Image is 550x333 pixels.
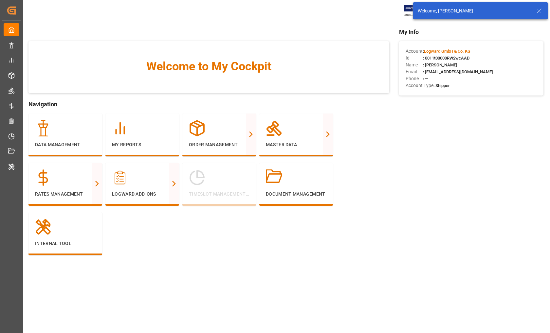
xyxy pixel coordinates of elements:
[406,82,433,89] span: Account Type
[433,83,450,88] span: : Shipper
[418,8,530,14] div: Welcome, [PERSON_NAME]
[406,48,423,55] span: Account
[423,62,457,67] span: : [PERSON_NAME]
[112,141,173,148] p: My Reports
[42,58,376,75] span: Welcome to My Cockpit
[406,68,423,75] span: Email
[35,240,96,247] p: Internal Tool
[28,100,389,109] span: Navigation
[404,5,427,16] img: Exertis%20JAM%20-%20Email%20Logo.jpg_1722504956.jpg
[423,76,428,81] span: : —
[112,191,173,198] p: Logward Add-ons
[266,141,326,148] p: Master Data
[266,191,326,198] p: Document Management
[35,191,96,198] p: Rates Management
[406,61,423,68] span: Name
[399,27,543,36] span: My Info
[423,56,469,61] span: : 0011t00000RW2wcAAD
[406,75,423,82] span: Phone
[189,141,249,148] p: Order Management
[35,141,96,148] p: Data Management
[406,55,423,61] span: Id
[424,49,470,54] span: Logward GmbH & Co. KG
[423,69,493,74] span: : [EMAIL_ADDRESS][DOMAIN_NAME]
[423,49,470,54] span: :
